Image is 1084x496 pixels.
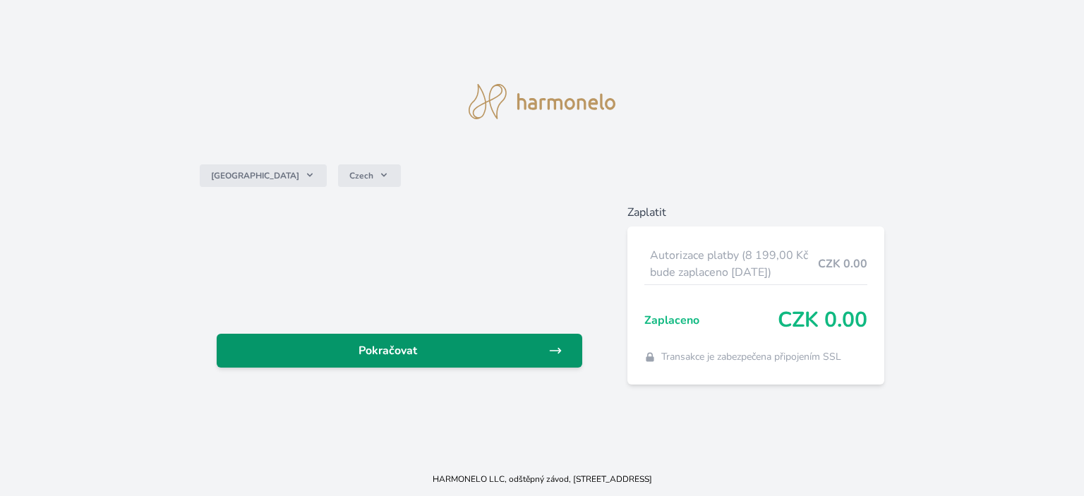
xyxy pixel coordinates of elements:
h6: Zaplatit [627,204,884,221]
button: [GEOGRAPHIC_DATA] [200,164,327,187]
span: Autorizace platby (8 199,00 Kč bude zaplaceno [DATE]) [650,247,818,281]
span: [GEOGRAPHIC_DATA] [211,170,299,181]
a: Pokračovat [217,334,582,368]
span: CZK 0.00 [778,308,867,333]
span: Transakce je zabezpečena připojením SSL [661,350,841,364]
span: CZK 0.00 [818,255,867,272]
img: logo.svg [469,84,615,119]
span: Czech [349,170,373,181]
span: Pokračovat [228,342,548,359]
span: Zaplaceno [644,312,778,329]
button: Czech [338,164,401,187]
